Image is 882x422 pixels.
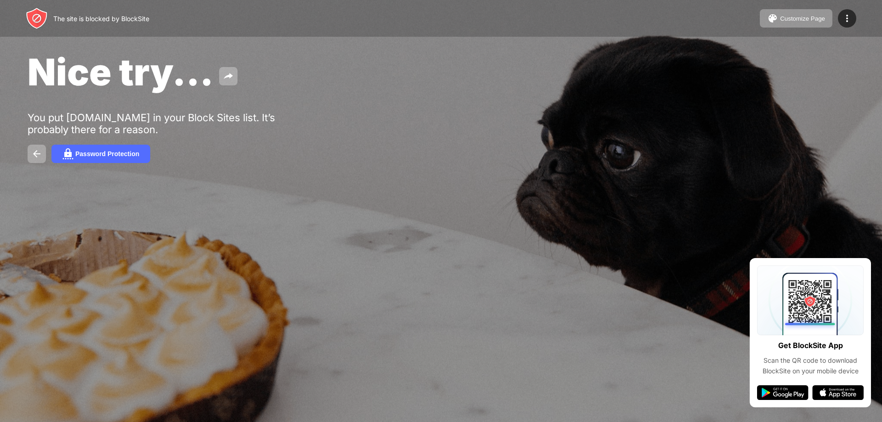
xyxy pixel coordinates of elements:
[757,265,864,335] img: qrcode.svg
[51,145,150,163] button: Password Protection
[842,13,853,24] img: menu-icon.svg
[812,385,864,400] img: app-store.svg
[760,9,832,28] button: Customize Page
[223,71,234,82] img: share.svg
[31,148,42,159] img: back.svg
[62,148,73,159] img: password.svg
[28,112,311,135] div: You put [DOMAIN_NAME] in your Block Sites list. It’s probably there for a reason.
[780,15,825,22] div: Customize Page
[26,7,48,29] img: header-logo.svg
[767,13,778,24] img: pallet.svg
[757,355,864,376] div: Scan the QR code to download BlockSite on your mobile device
[28,50,214,94] span: Nice try...
[778,339,843,352] div: Get BlockSite App
[28,306,245,411] iframe: Banner
[757,385,808,400] img: google-play.svg
[75,150,139,158] div: Password Protection
[53,15,149,23] div: The site is blocked by BlockSite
